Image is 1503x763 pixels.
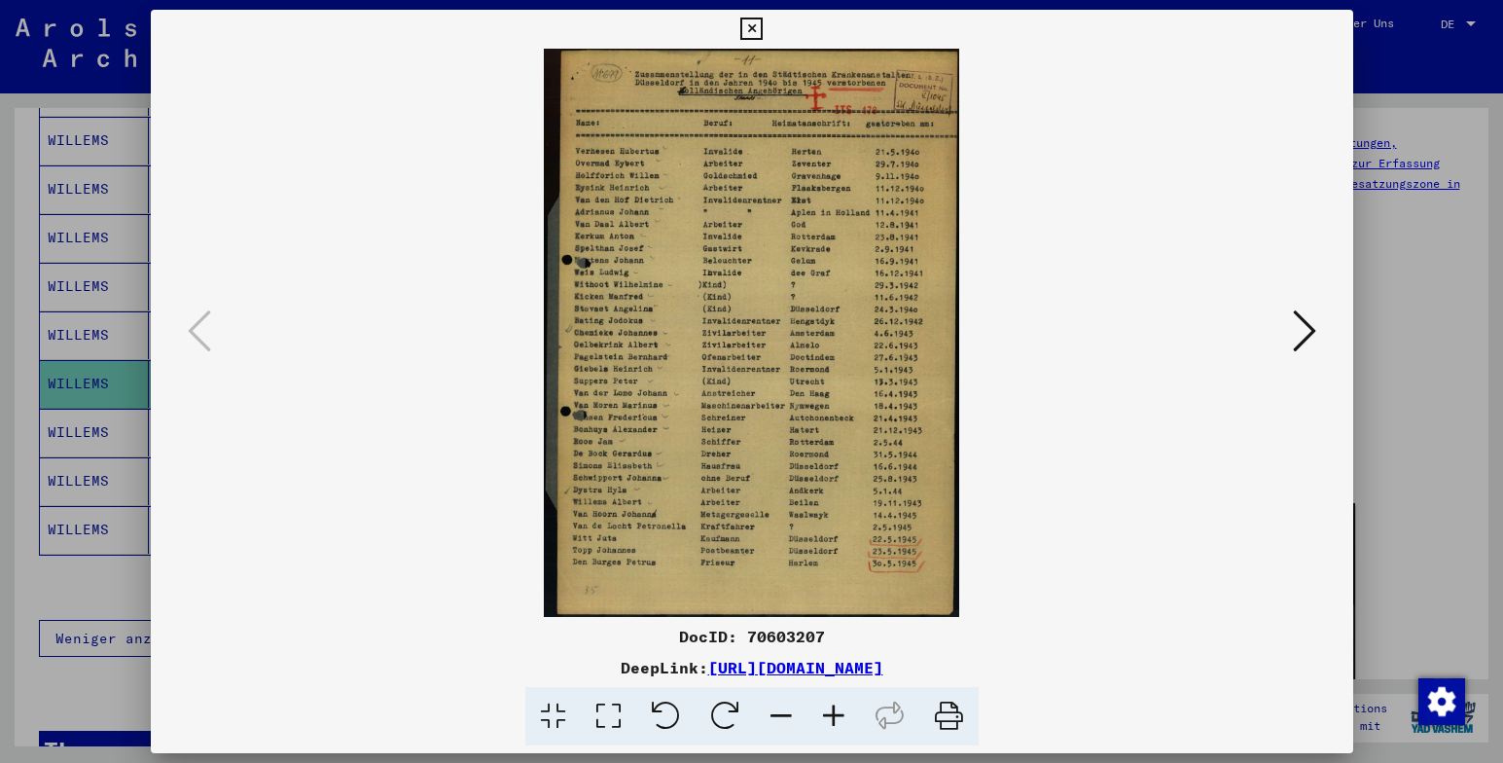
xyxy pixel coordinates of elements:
div: Zustimmung ändern [1417,677,1464,724]
div: DocID: 70603207 [151,625,1353,648]
div: DeepLink: [151,656,1353,679]
img: Zustimmung ändern [1418,678,1465,725]
a: [URL][DOMAIN_NAME] [708,658,883,677]
img: 001.jpg [217,49,1287,617]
